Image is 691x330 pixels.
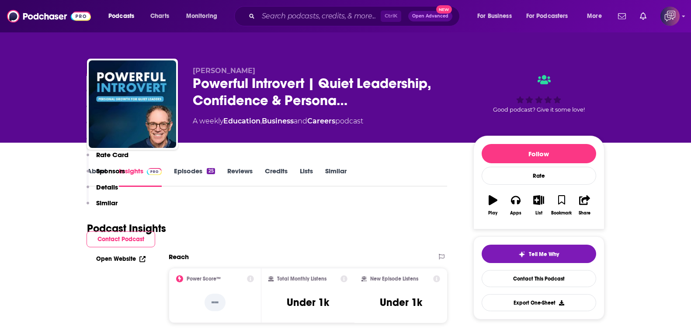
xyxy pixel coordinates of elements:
[87,199,118,215] button: Similar
[87,231,155,247] button: Contact Podcast
[307,117,335,125] a: Careers
[493,106,585,113] span: Good podcast? Give it some love!
[587,10,602,22] span: More
[145,9,174,23] a: Charts
[258,9,381,23] input: Search podcasts, credits, & more...
[526,10,568,22] span: For Podcasters
[7,8,91,25] img: Podchaser - Follow, Share and Rate Podcasts
[207,168,215,174] div: 25
[381,11,401,22] span: Ctrl K
[186,10,217,22] span: Monitoring
[581,9,613,23] button: open menu
[205,294,226,311] p: --
[180,9,229,23] button: open menu
[370,276,418,282] h2: New Episode Listens
[488,211,497,216] div: Play
[102,9,146,23] button: open menu
[636,9,650,24] a: Show notifications dropdown
[260,117,262,125] span: ,
[277,276,326,282] h2: Total Monthly Listens
[187,276,221,282] h2: Power Score™
[527,190,550,221] button: List
[287,296,329,309] h3: Under 1k
[482,294,596,311] button: Export One-Sheet
[482,167,596,185] div: Rate
[473,67,604,121] div: Good podcast? Give it some love!
[380,296,422,309] h3: Under 1k
[174,167,215,187] a: Episodes25
[412,14,448,18] span: Open Advanced
[510,211,521,216] div: Apps
[265,167,288,187] a: Credits
[243,6,468,26] div: Search podcasts, credits, & more...
[262,117,294,125] a: Business
[227,167,253,187] a: Reviews
[408,11,452,21] button: Open AdvancedNew
[518,251,525,258] img: tell me why sparkle
[660,7,680,26] button: Show profile menu
[87,183,118,199] button: Details
[87,167,125,183] button: Sponsors
[482,190,504,221] button: Play
[89,60,176,148] img: Powerful Introvert | Quiet Leadership, Confidence & Personal Growth
[96,255,146,263] a: Open Website
[150,10,169,22] span: Charts
[96,199,118,207] p: Similar
[535,211,542,216] div: List
[436,5,452,14] span: New
[551,211,572,216] div: Bookmark
[223,117,260,125] a: Education
[96,167,125,175] p: Sponsors
[325,167,347,187] a: Similar
[193,67,255,75] span: [PERSON_NAME]
[579,211,590,216] div: Share
[471,9,523,23] button: open menu
[529,251,559,258] span: Tell Me Why
[660,7,680,26] img: User Profile
[504,190,527,221] button: Apps
[193,116,363,126] div: A weekly podcast
[294,117,307,125] span: and
[482,270,596,287] a: Contact This Podcast
[550,190,573,221] button: Bookmark
[482,144,596,163] button: Follow
[660,7,680,26] span: Logged in as corioliscompany
[169,253,189,261] h2: Reach
[573,190,596,221] button: Share
[108,10,134,22] span: Podcasts
[482,245,596,263] button: tell me why sparkleTell Me Why
[300,167,313,187] a: Lists
[477,10,512,22] span: For Business
[521,9,581,23] button: open menu
[615,9,629,24] a: Show notifications dropdown
[96,183,118,191] p: Details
